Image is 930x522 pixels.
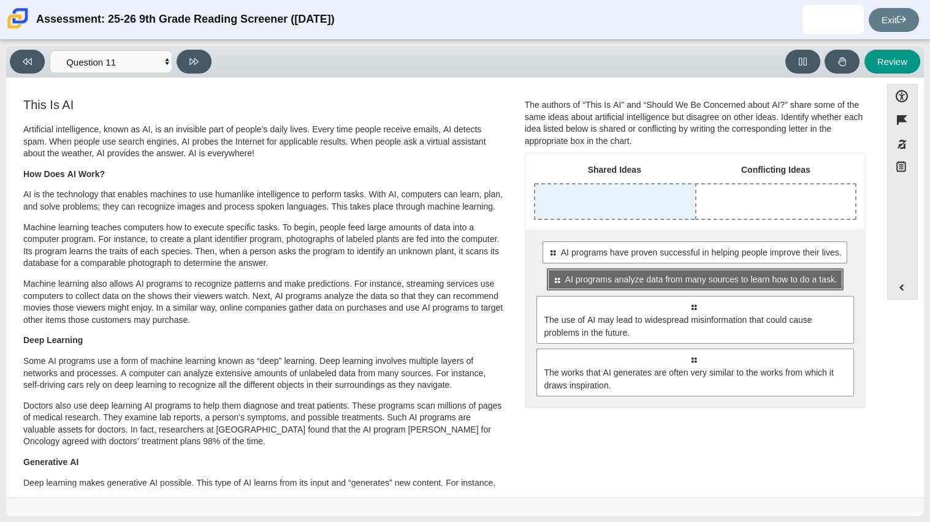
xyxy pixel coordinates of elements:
[23,456,78,467] b: Generative AI
[23,355,505,391] p: Some AI programs use a form of machine learning known as “deep” learning. Deep learning involves ...
[536,349,854,396] div: The works that AI generates are often very similar to the works from which it draws inspiration.
[544,366,848,392] span: The works that AI generates are often very similar to the works from which it draws inspiration.
[23,168,105,180] b: How Does AI Work?
[5,23,31,33] a: Carmen School of Science & Technology
[525,230,865,408] div: 4 possible responses, select a response to begin moving the response to the desired drop area or ...
[547,268,843,290] div: AI programs analyze data from many sources to learn how to do a task.
[888,276,917,299] button: Expand menu. Displays the button labels.
[23,222,505,270] p: Machine learning teaches computers how to execute specific tasks. To begin, people feed large amo...
[696,184,855,219] div: Drop response in row 1 of column 2 (Conflicting Ideas)
[887,108,918,132] button: Flag item
[887,84,918,108] button: Open Accessibility Menu
[534,162,695,183] th: Shared Ideas
[12,84,875,493] div: Assessment items
[23,189,505,213] p: AI is the technology that enables machines to use humanlike intelligence to perform tasks. With A...
[561,246,842,259] span: AI programs have proven successful in helping people improve their lives.
[535,184,695,219] div: Drop response in row 1 of column 1 (Shared Ideas)
[23,98,505,112] h3: This Is AI
[887,132,918,156] button: Toggle response masking
[536,296,854,344] div: The use of AI may lead to widespread misinformation that could cause problems in the future.
[864,50,920,74] button: Review
[565,273,837,286] span: AI programs analyze data from many sources to learn how to do a task.
[544,314,848,339] span: The use of AI may lead to widespread misinformation that could cause problems in the future.
[23,400,505,448] p: Doctors also use deep learning AI programs to help them diagnose and treat patients. These progra...
[36,5,335,34] div: Assessment: 25-26 9th Grade Reading Screener ([DATE])
[869,8,919,32] a: Exit
[825,50,859,74] button: Raise Your Hand
[823,10,843,29] img: savannah.gusby.2Rc2b6
[887,156,918,181] button: Notepad
[5,6,31,31] img: Carmen School of Science & Technology
[23,124,505,160] p: Artificial intelligence, known as AI, is an invisible part of people’s daily lives. Every time pe...
[23,335,83,346] b: Deep Learning
[525,99,866,147] div: The authors of “This Is AI” and “Should We Be Concerned about AI?” share some of the same ideas a...
[543,241,847,263] div: AI programs have proven successful in helping people improve their lives.
[695,162,856,183] th: Conflicting Ideas
[23,278,505,326] p: Machine learning also allows AI programs to recognize patterns and make predictions. For instance...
